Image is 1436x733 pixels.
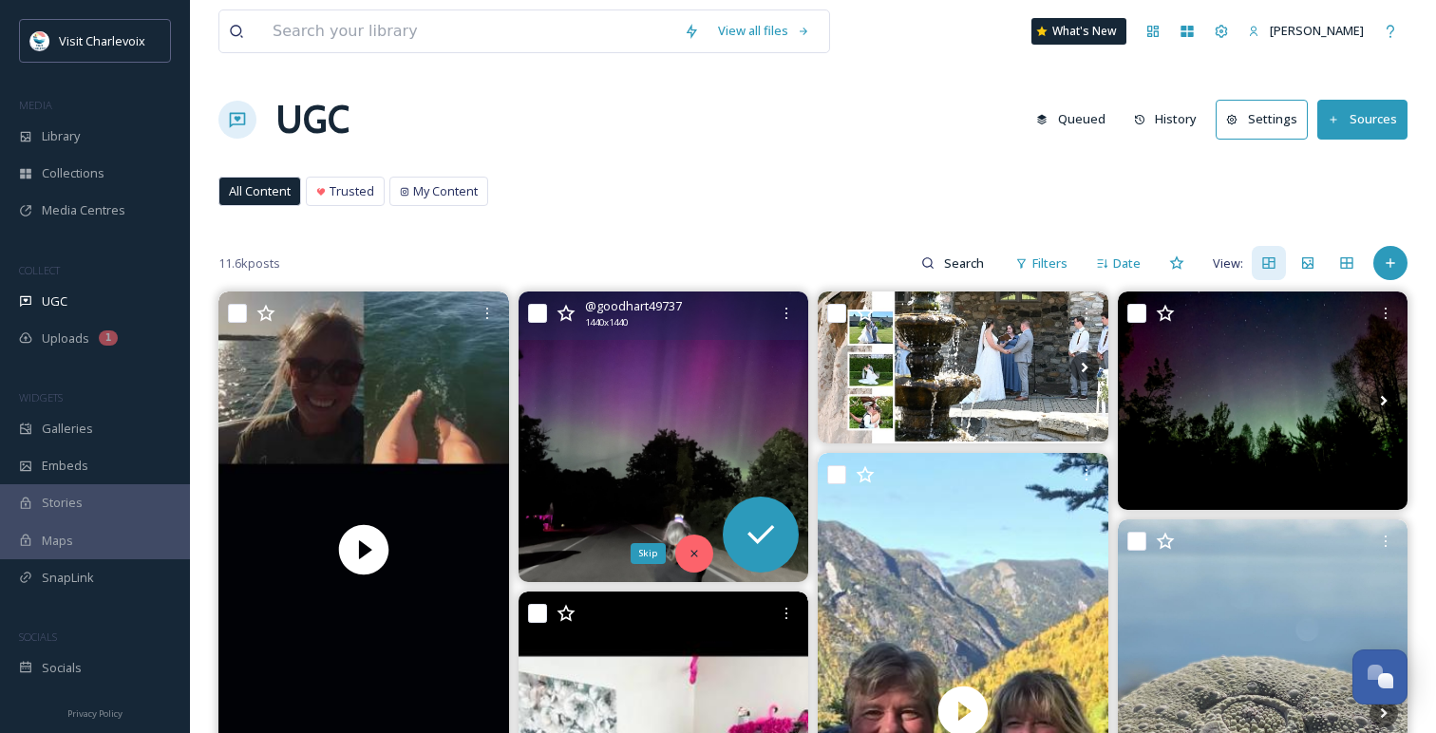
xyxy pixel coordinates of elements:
div: Skip [631,543,666,564]
span: View: [1213,254,1243,273]
span: [PERSON_NAME] [1270,22,1364,39]
span: Privacy Policy [67,707,123,720]
img: I know you, I walked with you once upon a Dream!! I’m still daydreaming about this day!! I’m not ... [818,291,1108,443]
span: WIDGETS [19,390,63,404]
span: Library [42,127,80,145]
a: What's New [1031,18,1126,45]
a: [PERSON_NAME] [1238,12,1373,49]
div: 1 [99,330,118,346]
button: History [1124,101,1207,138]
span: Stories [42,494,83,512]
span: 11.6k posts [218,254,280,273]
span: Filters [1032,254,1068,273]
a: Settings [1216,100,1317,139]
span: SOCIALS [19,630,57,644]
button: Open Chat [1352,649,1408,705]
span: Embeds [42,457,88,475]
span: Maps [42,532,73,550]
span: Trusted [330,182,374,200]
a: History [1124,101,1217,138]
span: Galleries [42,420,93,438]
span: My Content [413,182,478,200]
span: Socials [42,659,82,677]
img: Baie-Saint-Paul, Charlevoix - 30 septembre 20:42 #charlevoix #baiestpaul #nightsky #aurora #auror... [1118,291,1408,509]
span: UGC [42,292,67,310]
img: Early evening sighting just around 8:30. There she was again, Aurora in all her glory. Safe to sa... [519,291,809,582]
span: Date [1113,254,1141,273]
a: UGC [275,91,350,148]
a: View all files [709,12,820,49]
span: MEDIA [19,98,52,112]
span: All Content [229,182,291,200]
input: Search [935,244,996,282]
span: SnapLink [42,569,94,587]
span: COLLECT [19,263,60,277]
span: Visit Charlevoix [59,32,145,49]
img: Visit-Charlevoix_Logo.jpg [30,31,49,50]
a: Queued [1027,101,1124,138]
button: Settings [1216,100,1308,139]
span: Collections [42,164,104,182]
span: Media Centres [42,201,125,219]
span: 1440 x 1440 [585,316,628,329]
button: Sources [1317,100,1408,139]
span: Uploads [42,329,89,348]
a: Privacy Policy [67,701,123,724]
button: Queued [1027,101,1115,138]
input: Search your library [263,10,674,52]
span: @ goodhart49737 [585,297,682,315]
